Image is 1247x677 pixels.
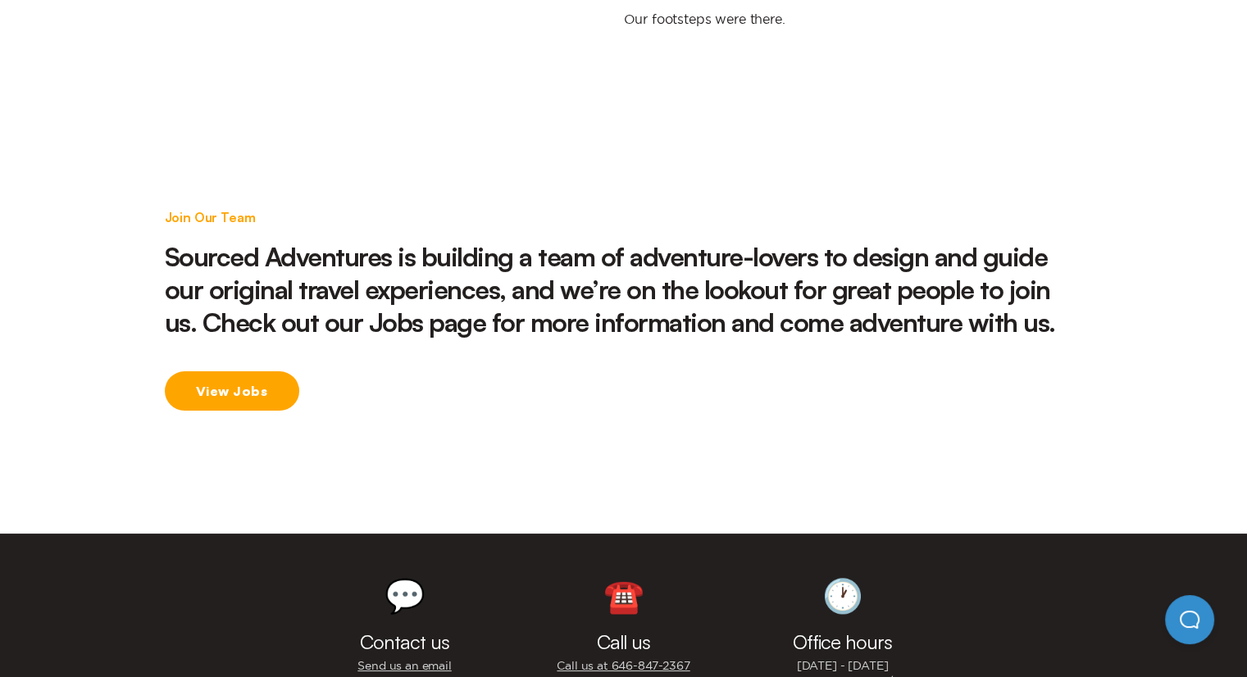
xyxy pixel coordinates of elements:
div: ☎️ [603,579,644,612]
div: 💬 [385,579,426,612]
iframe: Help Scout Beacon - Open [1165,595,1214,644]
h3: Call us [597,632,650,652]
p: Our footsteps were there. [624,9,1083,29]
h3: Contact us [360,632,450,652]
div: 🕐 [822,579,863,612]
h2: Sourced Adventures is building a team of adventure-lovers to design and guide our original travel... [165,240,1083,338]
p: Join Our Team [165,207,1083,227]
h3: Office hours [793,632,893,652]
a: Send us an email [357,658,451,674]
a: Call us at 646‍-847‍-2367 [557,658,689,674]
a: View Jobs [165,371,299,411]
